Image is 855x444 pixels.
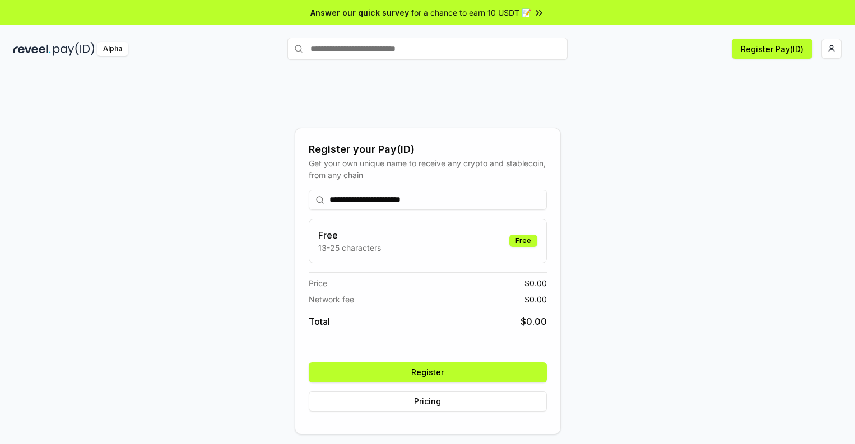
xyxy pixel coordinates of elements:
[732,39,812,59] button: Register Pay(ID)
[509,235,537,247] div: Free
[309,277,327,289] span: Price
[318,228,381,242] h3: Free
[309,157,547,181] div: Get your own unique name to receive any crypto and stablecoin, from any chain
[97,42,128,56] div: Alpha
[309,142,547,157] div: Register your Pay(ID)
[13,42,51,56] img: reveel_dark
[524,277,547,289] span: $ 0.00
[309,391,547,412] button: Pricing
[411,7,531,18] span: for a chance to earn 10 USDT 📝
[521,315,547,328] span: $ 0.00
[318,242,381,254] p: 13-25 characters
[309,293,354,305] span: Network fee
[53,42,95,56] img: pay_id
[310,7,409,18] span: Answer our quick survey
[309,315,330,328] span: Total
[309,362,547,382] button: Register
[524,293,547,305] span: $ 0.00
